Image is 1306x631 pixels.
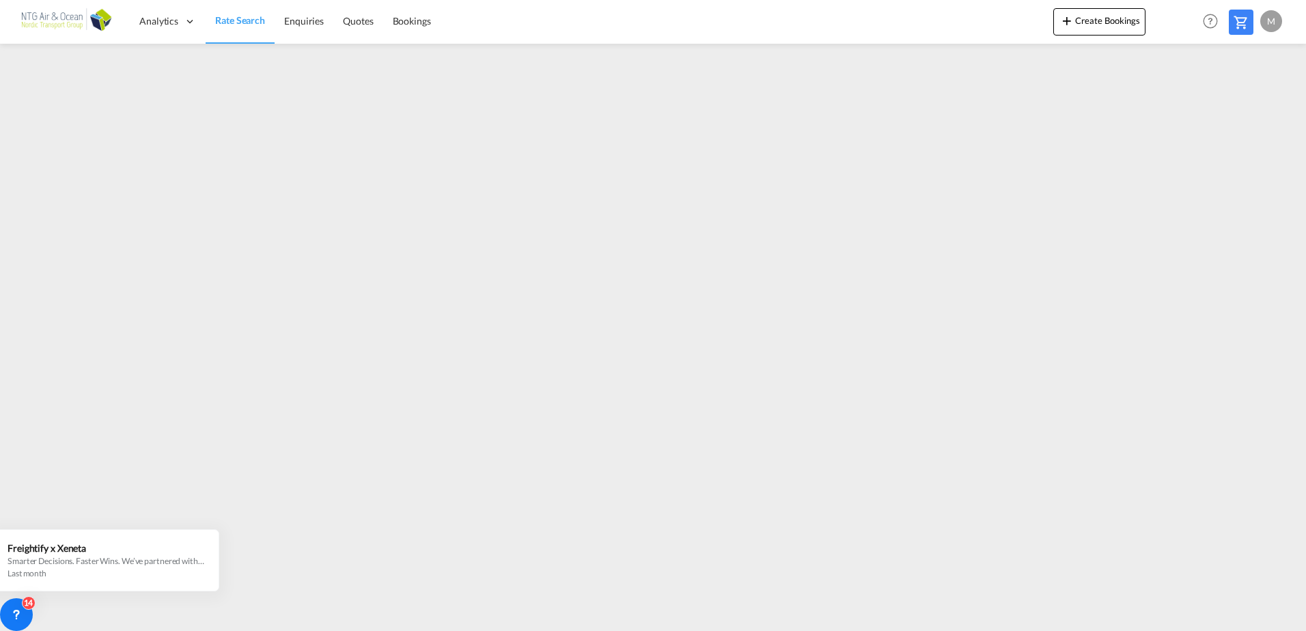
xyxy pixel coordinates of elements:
[1199,10,1222,33] span: Help
[1260,10,1282,32] div: M
[20,6,113,37] img: af31b1c0b01f11ecbc353f8e72265e29.png
[343,15,373,27] span: Quotes
[284,15,324,27] span: Enquiries
[1053,8,1145,36] button: icon-plus 400-fgCreate Bookings
[1199,10,1229,34] div: Help
[215,14,265,26] span: Rate Search
[393,15,431,27] span: Bookings
[1059,12,1075,29] md-icon: icon-plus 400-fg
[139,14,178,28] span: Analytics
